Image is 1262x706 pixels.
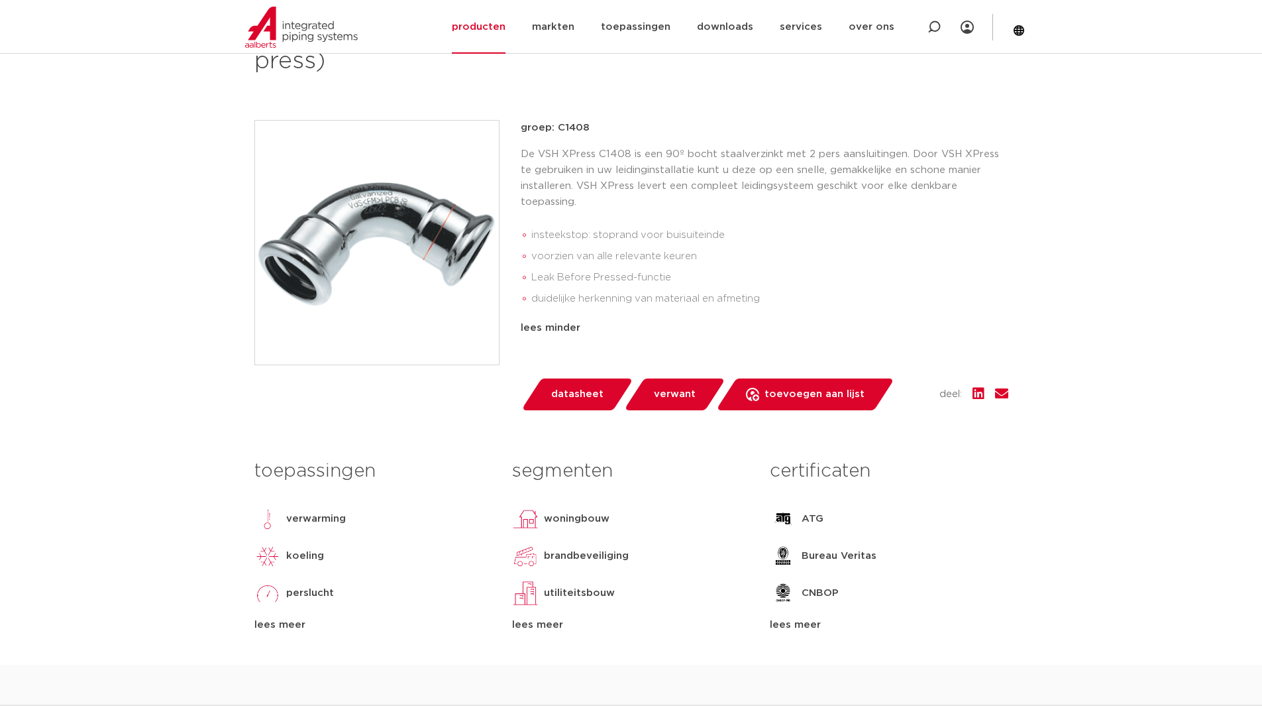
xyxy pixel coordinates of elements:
h3: certificaten [770,458,1008,485]
div: lees minder [521,320,1008,336]
span: deel: [939,386,962,402]
p: brandbeveiliging [544,548,629,564]
a: verwant [623,379,725,410]
p: woningbouw [544,511,609,527]
p: verwarming [286,511,346,527]
span: datasheet [551,384,604,405]
img: Bureau Veritas [770,543,796,569]
img: koeling [254,543,281,569]
img: verwarming [254,506,281,532]
img: perslucht [254,580,281,607]
img: CNBOP [770,580,796,607]
li: voorzien van alle relevante keuren [531,246,1008,267]
p: De VSH XPress C1408 is een 90º bocht staalverzinkt met 2 pers aansluitingen. Door VSH XPress te g... [521,147,1008,210]
img: Product Image for VSH XPress Staalverzinkt bocht 90° (2 x press) [255,121,499,365]
div: lees meer [254,617,492,633]
img: brandbeveiliging [512,543,539,569]
img: ATG [770,506,796,532]
div: lees meer [770,617,1008,633]
p: utiliteitsbouw [544,585,615,601]
p: ATG [802,511,823,527]
li: insteekstop: stoprand voor buisuiteinde [531,225,1008,246]
img: utiliteitsbouw [512,580,539,607]
img: woningbouw [512,506,539,532]
span: verwant [654,384,696,405]
li: Leak Before Pressed-functie [531,267,1008,288]
p: perslucht [286,585,334,601]
p: koeling [286,548,324,564]
p: groep: C1408 [521,120,1008,136]
h3: toepassingen [254,458,492,485]
div: lees meer [512,617,750,633]
h3: segmenten [512,458,750,485]
span: toevoegen aan lijst [764,384,865,405]
p: Bureau Veritas [802,548,876,564]
a: datasheet [521,379,633,410]
p: CNBOP [802,585,839,601]
li: duidelijke herkenning van materiaal en afmeting [531,288,1008,310]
